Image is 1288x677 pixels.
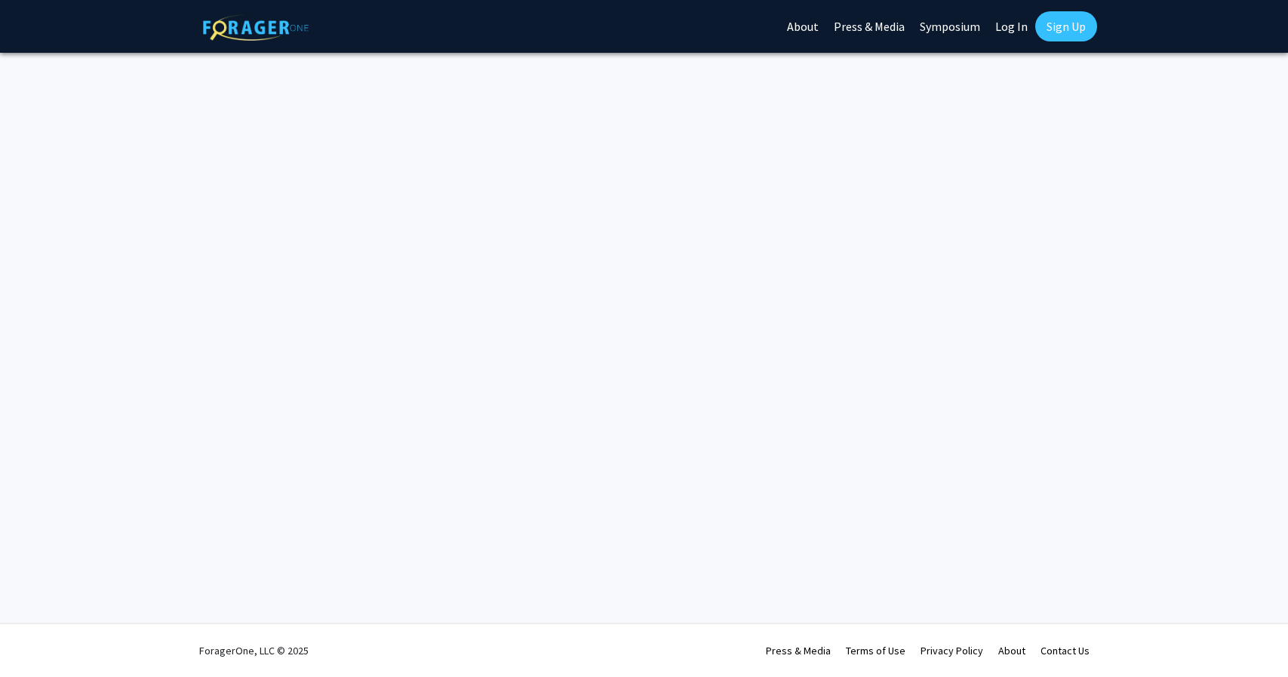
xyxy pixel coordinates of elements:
[998,644,1025,657] a: About
[846,644,905,657] a: Terms of Use
[921,644,983,657] a: Privacy Policy
[203,14,309,41] img: ForagerOne Logo
[766,644,831,657] a: Press & Media
[1041,644,1090,657] a: Contact Us
[199,624,309,677] div: ForagerOne, LLC © 2025
[1035,11,1097,41] a: Sign Up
